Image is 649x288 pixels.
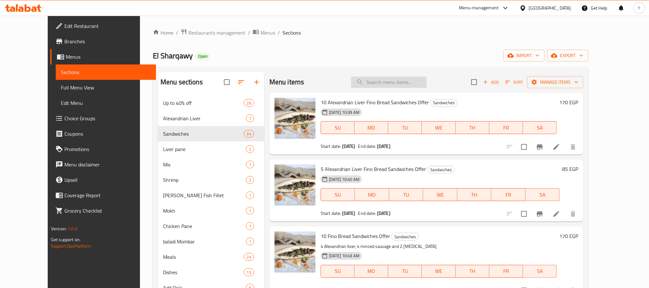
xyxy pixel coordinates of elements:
span: TH [458,267,487,276]
span: SU [324,123,352,132]
img: 10 Alexandrian Liver Fino Bread Sandwiches Offer [275,98,316,139]
li: / [176,29,178,37]
span: Add item [481,77,501,87]
span: TU [391,267,419,276]
b: [DATE] [377,209,390,217]
span: Select all sections [220,75,234,89]
button: SU [321,121,355,134]
div: Open [195,53,210,60]
span: 1 [246,162,254,168]
b: [DATE] [342,209,356,217]
button: WE [422,121,456,134]
div: Mokh1 [158,203,264,218]
span: Sort [505,79,523,86]
span: FR [494,190,523,199]
button: Add [481,77,501,87]
button: TU [388,265,422,278]
div: [GEOGRAPHIC_DATA] [529,4,571,12]
span: SA [526,267,554,276]
button: FR [491,188,525,201]
span: 1 [246,192,254,199]
span: 1 [246,223,254,229]
span: 5 Alexandrian Liver Fino Bread Sandwiches Offer [321,164,426,174]
b: [DATE] [342,142,356,150]
button: Branch-specific-item [532,206,547,222]
button: delete [565,139,581,155]
div: items [246,176,254,184]
div: Sandwiches [427,166,455,174]
span: Sections [61,68,151,76]
span: Meals [163,253,244,261]
a: Coupons [50,126,156,141]
button: WE [422,265,456,278]
span: Select to update [517,140,531,154]
p: 4 Alexandrian liver, 4 minced sausage and 2 [MEDICAL_DATA] [321,242,557,250]
a: Edit Menu [56,95,156,111]
div: Zander Fish Fillet [163,191,246,199]
button: SA [523,121,557,134]
span: [DATE] 10:40 AM [326,176,362,182]
h6: 85 EGP [562,165,578,174]
span: Select section [467,75,481,89]
div: items [244,253,254,261]
a: Edit menu item [553,210,560,218]
span: FR [492,267,521,276]
span: Y [638,4,641,12]
span: SU [324,267,352,276]
li: / [248,29,250,37]
span: Sandwiches [392,233,418,241]
a: Branches [50,34,156,49]
div: Sandwiches34 [158,126,264,141]
button: Add section [249,74,264,90]
span: Manage items [532,78,578,86]
button: SA [526,188,560,201]
span: Menus [66,53,151,61]
span: Start date: [321,142,341,150]
a: Menu disclaimer [50,157,156,172]
a: Edit menu item [553,143,560,151]
a: Sections [56,64,156,80]
div: items [246,238,254,245]
span: WE [426,190,455,199]
button: SA [523,265,557,278]
span: Edit Menu [61,99,151,107]
img: 5 Alexandrian Liver Fino Bread Sandwiches Offer [275,165,316,206]
span: export [552,52,583,60]
span: Get support on: [51,235,80,244]
span: Version: [51,224,67,233]
button: TH [456,265,489,278]
b: [DATE] [377,142,390,150]
span: Grocery Checklist [64,207,151,215]
a: Choice Groups [50,111,156,126]
button: MO [355,188,389,201]
span: Sort sections [234,74,249,90]
button: FR [489,121,523,134]
span: Promotions [64,145,151,153]
button: TU [388,121,422,134]
div: Meals24 [158,249,264,265]
a: Full Menu View [56,80,156,95]
span: 2 [246,146,254,152]
a: Coverage Report [50,188,156,203]
span: Choice Groups [64,114,151,122]
span: 1 [246,208,254,214]
div: Shrimp [163,176,246,184]
button: TH [457,188,491,201]
span: 26 [244,100,254,106]
span: SA [528,190,557,199]
button: delete [565,206,581,222]
div: items [244,130,254,138]
span: 1 [246,239,254,245]
a: Upsell [50,172,156,188]
span: Coupons [64,130,151,138]
button: import [504,50,545,62]
span: End date: [358,142,376,150]
span: Alexandrian Liver [163,114,246,122]
button: SU [321,188,355,201]
li: / [278,29,280,37]
h6: 170 EGP [559,232,578,241]
div: Alexandrian Liver1 [158,111,264,126]
span: TH [458,123,487,132]
h2: Menu sections [160,77,203,87]
h6: 170 EGP [559,98,578,107]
